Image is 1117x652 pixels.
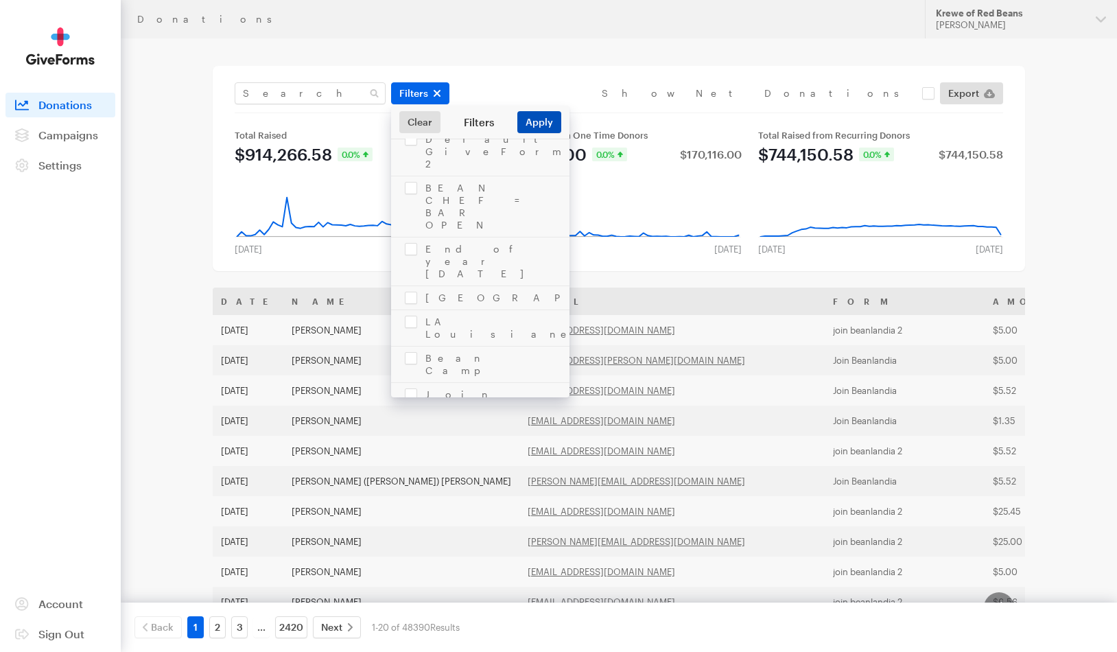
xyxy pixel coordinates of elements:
td: $5.00 [985,557,1096,587]
th: Name [283,288,519,315]
td: $25.45 [985,496,1096,526]
div: $744,150.58 [939,149,1003,160]
td: $5.00 [985,345,1096,375]
div: [DATE] [706,244,750,255]
a: Account [5,592,115,616]
a: [PERSON_NAME][EMAIL_ADDRESS][DOMAIN_NAME] [528,536,745,547]
td: join beanlandia 2 [825,436,985,466]
a: Campaigns [5,123,115,148]
td: [DATE] [213,496,283,526]
td: [PERSON_NAME] [283,406,519,436]
a: 2 [209,616,226,638]
td: [PERSON_NAME] ([PERSON_NAME]) [PERSON_NAME] [283,466,519,496]
td: Join Beanlandia [825,406,985,436]
td: [DATE] [213,406,283,436]
a: [EMAIL_ADDRESS][DOMAIN_NAME] [528,445,675,456]
td: $5.52 [985,375,1096,406]
td: [DATE] [213,557,283,587]
div: Total Raised from Recurring Donors [758,130,1003,141]
td: Join Beanlandia [825,375,985,406]
span: Campaigns [38,128,98,141]
td: join beanlandia 2 [825,557,985,587]
span: Filters [399,85,428,102]
td: $25.00 [985,526,1096,557]
div: [DATE] [226,244,270,255]
div: Filters [440,115,517,129]
div: [DATE] [967,244,1011,255]
td: [DATE] [213,345,283,375]
div: [DATE] [750,244,794,255]
a: [EMAIL_ADDRESS][DOMAIN_NAME] [528,325,675,336]
span: Donations [38,98,92,111]
button: Apply [517,111,561,133]
td: $5.52 [985,436,1096,466]
td: join beanlandia 2 [825,315,985,345]
button: Filters [391,82,449,104]
a: [EMAIL_ADDRESS][DOMAIN_NAME] [528,415,675,426]
a: [EMAIL_ADDRESS][PERSON_NAME][DOMAIN_NAME] [528,355,745,366]
a: [EMAIL_ADDRESS][DOMAIN_NAME] [528,506,675,517]
div: 1-20 of 48390 [372,616,460,638]
td: [PERSON_NAME] [283,345,519,375]
td: join beanlandia 2 [825,526,985,557]
a: Sign Out [5,622,115,647]
td: [PERSON_NAME] [283,375,519,406]
div: Total Raised [235,130,480,141]
td: $5.00 [985,315,1096,345]
td: [DATE] [213,315,283,345]
a: [EMAIL_ADDRESS][DOMAIN_NAME] [528,385,675,396]
td: [PERSON_NAME] [283,496,519,526]
a: Settings [5,153,115,178]
td: [DATE] [213,466,283,496]
a: Export [940,82,1003,104]
td: $6.56 [985,587,1096,617]
span: Export [948,85,979,102]
th: Form [825,288,985,315]
div: $744,150.58 [758,146,854,163]
td: Join Beanlandia [825,345,985,375]
a: [EMAIL_ADDRESS][DOMAIN_NAME] [528,566,675,577]
div: $914,266.58 [235,146,332,163]
td: $1.35 [985,406,1096,436]
td: [PERSON_NAME] [283,526,519,557]
td: [PERSON_NAME] [283,315,519,345]
td: join beanlandia 2 [825,587,985,617]
span: Next [321,619,342,636]
td: $5.52 [985,466,1096,496]
div: Total Raised from One Time Donors [496,130,741,141]
td: [PERSON_NAME] [283,587,519,617]
div: [PERSON_NAME] [936,19,1085,31]
div: Krewe of Red Beans [936,8,1085,19]
td: [PERSON_NAME] [283,557,519,587]
div: 0.0% [338,148,373,161]
span: Sign Out [38,627,84,640]
span: Account [38,597,83,610]
td: [DATE] [213,587,283,617]
th: Amount [985,288,1096,315]
a: Donations [5,93,115,117]
a: 3 [231,616,248,638]
td: [DATE] [213,436,283,466]
a: Clear [399,111,440,133]
div: $170,116.00 [680,149,742,160]
a: Next [313,616,361,638]
a: 2420 [275,616,307,638]
td: [PERSON_NAME] [283,436,519,466]
span: Settings [38,159,82,172]
td: Join Beanlandia [825,466,985,496]
span: Results [430,622,460,633]
td: [DATE] [213,526,283,557]
img: GiveForms [26,27,95,65]
th: Email [519,288,825,315]
div: 0.0% [859,148,894,161]
input: Search Name & Email [235,82,386,104]
th: Date [213,288,283,315]
a: [PERSON_NAME][EMAIL_ADDRESS][DOMAIN_NAME] [528,476,745,487]
td: [DATE] [213,375,283,406]
td: join beanlandia 2 [825,496,985,526]
a: [EMAIL_ADDRESS][DOMAIN_NAME] [528,596,675,607]
div: 0.0% [592,148,627,161]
